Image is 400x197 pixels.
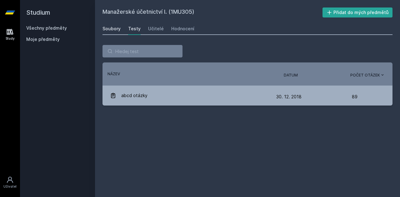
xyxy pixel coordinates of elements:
div: Hodnocení [171,26,194,32]
span: 89 [352,91,357,103]
span: Moje předměty [26,36,60,42]
span: 30. 12. 2018 [276,94,302,99]
div: Učitelé [148,26,164,32]
button: Počet otázek [350,72,385,78]
a: abcd otázky 30. 12. 2018 89 [102,86,392,106]
input: Hledej test [102,45,182,57]
a: Study [1,25,19,44]
a: Všechny předměty [26,25,67,31]
button: Přidat do mých předmětů [322,7,393,17]
div: Uživatel [3,184,17,189]
a: Učitelé [148,22,164,35]
div: Study [6,36,15,41]
div: Soubory [102,26,121,32]
button: Datum [284,72,298,78]
span: Počet otázek [350,72,380,78]
button: Název [107,71,120,77]
div: Testy [128,26,141,32]
a: Testy [128,22,141,35]
a: Uživatel [1,173,19,192]
a: Hodnocení [171,22,194,35]
h2: Manažerské účetnictví I. (1MU305) [102,7,322,17]
span: abcd otázky [121,89,147,102]
a: Soubory [102,22,121,35]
